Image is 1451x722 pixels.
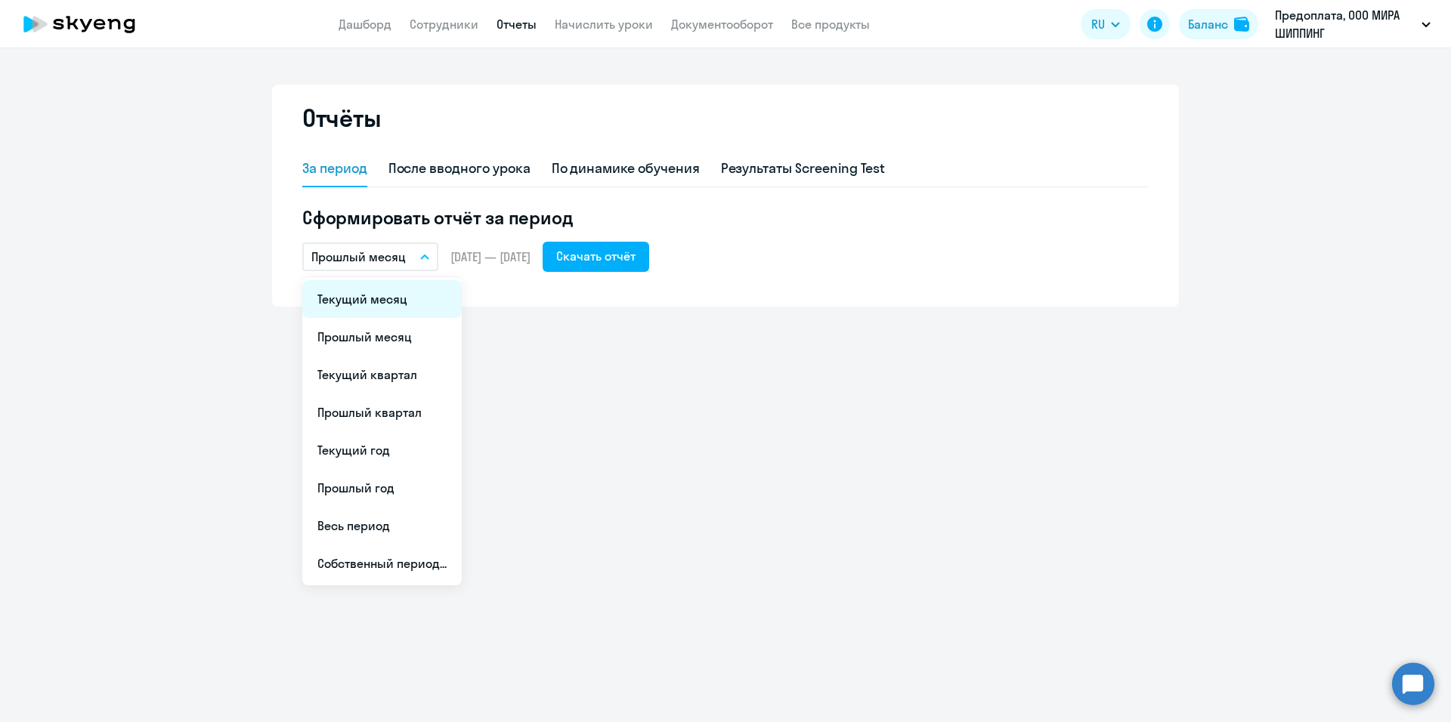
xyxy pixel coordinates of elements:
[388,159,531,178] div: После вводного урока
[791,17,870,32] a: Все продукты
[556,247,636,265] div: Скачать отчёт
[721,159,886,178] div: Результаты Screening Test
[450,248,531,265] span: [DATE] — [DATE]
[555,17,653,32] a: Начислить уроки
[311,248,406,266] p: Прошлый месяц
[1188,15,1228,33] div: Баланс
[543,242,649,272] button: Скачать отчёт
[1234,17,1249,32] img: balance
[1081,9,1131,39] button: RU
[302,159,367,178] div: За период
[302,242,438,271] button: Прошлый месяц
[410,17,478,32] a: Сотрудники
[497,17,537,32] a: Отчеты
[302,205,1149,230] h5: Сформировать отчёт за период
[302,277,462,585] ul: RU
[302,103,381,133] h2: Отчёты
[1267,6,1438,42] button: Предоплата, ООО МИРА ШИППИНГ
[1091,15,1105,33] span: RU
[552,159,700,178] div: По динамике обучения
[671,17,773,32] a: Документооборот
[339,17,391,32] a: Дашборд
[1275,6,1415,42] p: Предоплата, ООО МИРА ШИППИНГ
[1179,9,1258,39] button: Балансbalance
